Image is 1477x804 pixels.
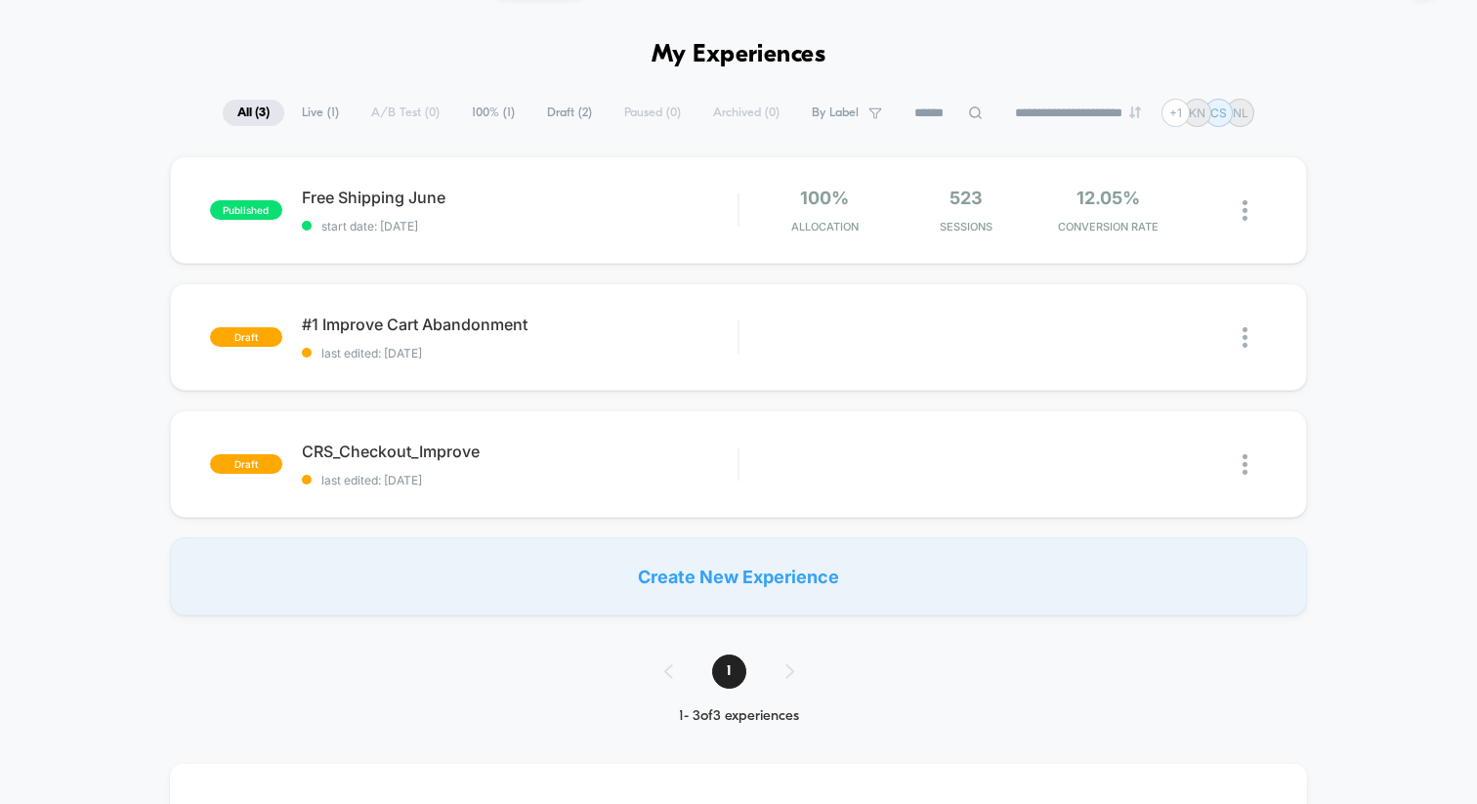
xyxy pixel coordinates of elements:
span: last edited: [DATE] [302,346,738,360]
img: close [1243,327,1247,348]
p: NL [1233,106,1248,120]
img: close [1243,200,1247,221]
span: 523 [949,188,983,208]
div: Create New Experience [170,537,1307,615]
span: 1 [712,655,746,689]
p: KN [1189,106,1205,120]
span: #1 Improve Cart Abandonment [302,315,738,334]
p: CS [1210,106,1227,120]
img: close [1243,454,1247,475]
span: By Label [812,106,859,120]
span: start date: [DATE] [302,219,738,233]
span: draft [210,327,282,347]
h1: My Experiences [652,41,826,69]
img: end [1129,106,1141,118]
span: 12.05% [1076,188,1140,208]
span: 100% ( 1 ) [457,100,529,126]
span: 100% [800,188,849,208]
span: Live ( 1 ) [287,100,354,126]
span: draft [210,454,282,474]
span: CRS_Checkout_Improve [302,442,738,461]
div: + 1 [1161,99,1190,127]
span: published [210,200,282,220]
span: Free Shipping June [302,188,738,207]
span: Draft ( 2 ) [532,100,607,126]
div: 1 - 3 of 3 experiences [645,708,833,725]
span: CONVERSION RATE [1042,220,1174,233]
span: All ( 3 ) [223,100,284,126]
span: last edited: [DATE] [302,473,738,487]
span: Sessions [901,220,1033,233]
span: Allocation [791,220,859,233]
